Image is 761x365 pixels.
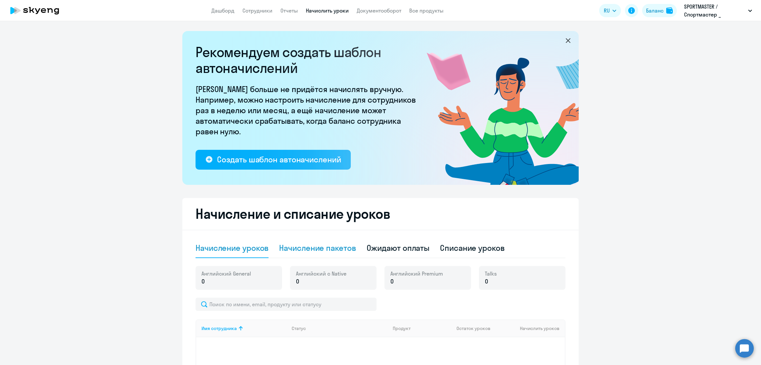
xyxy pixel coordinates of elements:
a: Отчеты [280,7,298,14]
span: 0 [485,277,488,286]
button: SPORTMASTER / Спортмастер _ Кафетерий, СМ kids (предоплата) [681,3,755,18]
span: Английский Premium [390,270,443,277]
button: Создать шаблон автоначислений [196,150,351,170]
div: Имя сотрудника [201,325,237,331]
a: Сотрудники [242,7,272,14]
span: Остаток уроков [456,325,490,331]
div: Начисление уроков [196,243,269,253]
span: Английский General [201,270,251,277]
div: Продукт [393,325,452,331]
span: 0 [201,277,205,286]
div: Баланс [646,7,664,15]
div: Списание уроков [440,243,505,253]
div: Ожидают оплаты [367,243,430,253]
div: Создать шаблон автоначислений [217,154,341,165]
div: Остаток уроков [456,325,497,331]
p: SPORTMASTER / Спортмастер _ Кафетерий, СМ kids (предоплата) [684,3,745,18]
a: Все продукты [409,7,444,14]
span: 0 [390,277,394,286]
span: Talks [485,270,497,277]
a: Дашборд [211,7,235,14]
div: Статус [292,325,387,331]
div: Начисление пакетов [279,243,356,253]
div: Имя сотрудника [201,325,286,331]
span: Английский с Native [296,270,346,277]
img: balance [666,7,673,14]
span: 0 [296,277,299,286]
button: RU [599,4,621,17]
div: Продукт [393,325,411,331]
p: [PERSON_NAME] больше не придётся начислять вручную. Например, можно настроить начисление для сотр... [196,84,420,137]
span: RU [604,7,610,15]
th: Начислить уроков [497,319,565,337]
h2: Рекомендуем создать шаблон автоначислений [196,44,420,76]
div: Статус [292,325,306,331]
h2: Начисление и списание уроков [196,206,565,222]
button: Балансbalance [642,4,677,17]
a: Документооборот [357,7,401,14]
input: Поиск по имени, email, продукту или статусу [196,298,377,311]
a: Начислить уроки [306,7,349,14]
